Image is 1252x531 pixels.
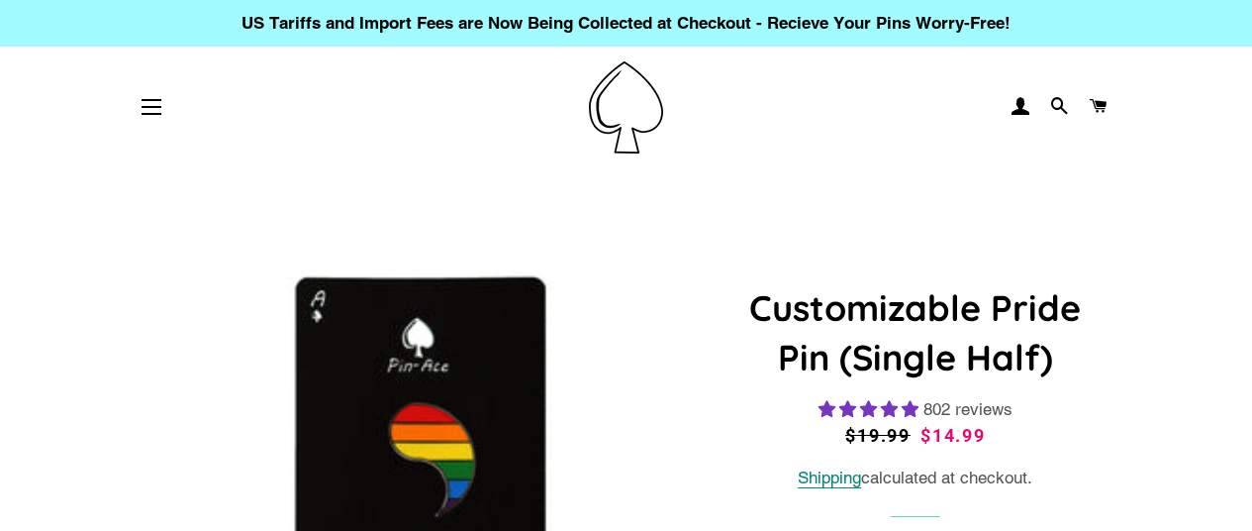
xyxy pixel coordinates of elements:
[920,425,986,446] span: $14.99
[845,425,911,446] span: $19.99
[739,283,1091,383] h1: Customizable Pride Pin (Single Half)
[589,61,663,154] img: Pin-Ace
[739,465,1091,491] div: calculated at checkout.
[798,468,861,488] a: Shipping
[923,399,1012,419] span: 802 reviews
[819,399,923,419] span: 4.83 stars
